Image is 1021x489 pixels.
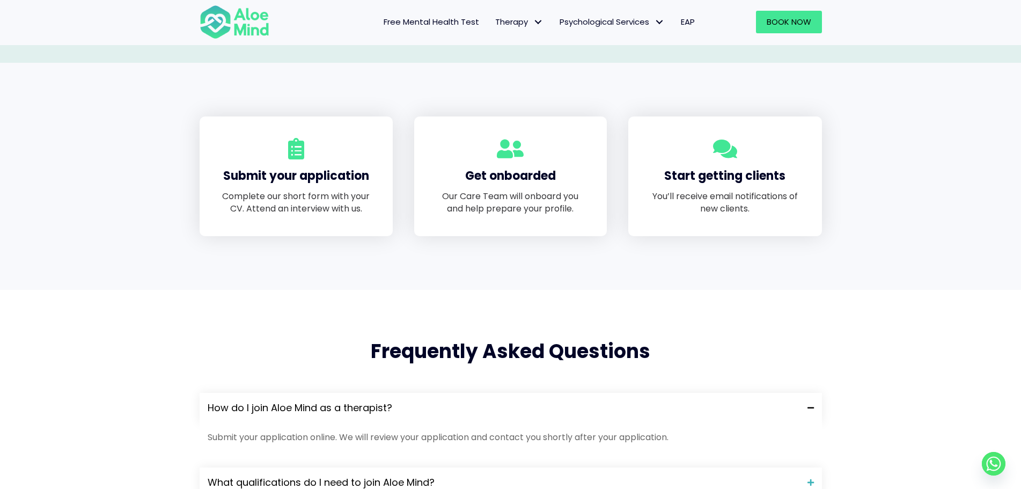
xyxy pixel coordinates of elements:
p: You’ll receive email notifications of new clients. [650,190,800,215]
span: Therapy: submenu [531,14,546,30]
p: Submit your application online. We will review your application and contact you shortly after you... [208,431,814,443]
h4: Start getting clients [650,168,800,185]
a: Book Now [756,11,822,33]
h4: Get onboarded [436,168,586,185]
p: Complete our short form with your CV. Attend an interview with us. [221,190,371,215]
nav: Menu [283,11,703,33]
p: Our Care Team will onboard you and help prepare your profile. [436,190,586,215]
span: Book Now [767,16,811,27]
a: Whatsapp [982,452,1005,476]
span: Frequently Asked Questions [371,338,650,365]
span: Free Mental Health Test [384,16,479,27]
span: How do I join Aloe Mind as a therapist? [208,401,799,415]
a: TherapyTherapy: submenu [487,11,552,33]
span: EAP [681,16,695,27]
span: Psychological Services [560,16,665,27]
img: Aloe mind Logo [200,4,269,40]
a: Psychological ServicesPsychological Services: submenu [552,11,673,33]
span: Psychological Services: submenu [652,14,667,30]
h4: Submit your application [221,168,371,185]
span: Therapy [495,16,543,27]
a: Free Mental Health Test [376,11,487,33]
a: EAP [673,11,703,33]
